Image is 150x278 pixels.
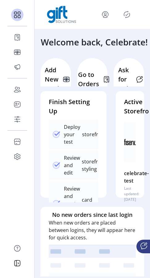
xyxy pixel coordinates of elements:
h6: No new orders since last login [52,211,132,219]
p: Review and edit [64,154,80,176]
img: logo [47,6,76,23]
p: Deploy your test [64,123,80,145]
p: Add New Card [45,65,59,93]
h4: Active Storefront [124,97,136,116]
button: Publisher Panel [122,10,132,19]
h4: Finish Setting Up [49,97,98,116]
p: storefront styling [80,158,106,173]
p: When new orders are placed between logins, they will appear here for quick access. [49,219,136,241]
h3: Welcome back, Celebrate! [41,36,148,48]
p: celebrate-test [124,168,149,186]
p: storefront [80,131,106,138]
p: Ask for Help [118,65,132,93]
p: Review and create new in the [64,185,80,222]
p: Go to Orders [78,70,99,89]
p: card catalog [80,196,99,211]
button: menu [100,10,110,19]
p: Last updated: [DATE] 02:08:56 PM [124,186,139,213]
